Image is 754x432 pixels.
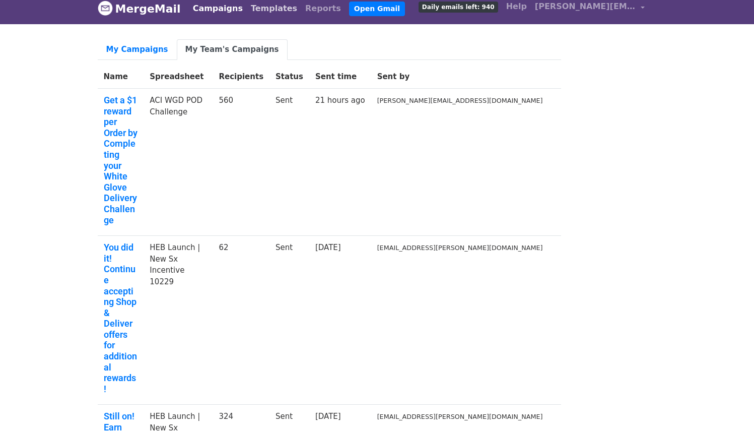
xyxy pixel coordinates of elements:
span: [PERSON_NAME][EMAIL_ADDRESS][DOMAIN_NAME] [535,1,636,13]
td: ACI WGD POD Challenge [144,89,213,236]
td: 560 [213,89,269,236]
small: [PERSON_NAME][EMAIL_ADDRESS][DOMAIN_NAME] [377,97,543,104]
small: [EMAIL_ADDRESS][PERSON_NAME][DOMAIN_NAME] [377,413,543,420]
th: Sent by [371,65,549,89]
td: Sent [269,236,309,405]
a: [DATE] [315,243,341,252]
small: [EMAIL_ADDRESS][PERSON_NAME][DOMAIN_NAME] [377,244,543,252]
th: Name [98,65,144,89]
th: Status [269,65,309,89]
iframe: Chat Widget [704,384,754,432]
a: You did it! Continue accepting Shop & Deliver offers for additional rewards! [104,242,138,394]
td: HEB Launch | New Sx Incentive 10229 [144,236,213,405]
a: My Team's Campaigns [177,39,288,60]
a: Open Gmail [349,2,405,16]
a: 21 hours ago [315,96,365,105]
td: 62 [213,236,269,405]
a: Get a $1 reward per Order by Completing your White Glove Delivery Challenge [104,95,138,225]
img: MergeMail logo [98,1,113,16]
a: [DATE] [315,412,341,421]
a: My Campaigns [98,39,177,60]
span: Daily emails left: 940 [419,2,498,13]
th: Recipients [213,65,269,89]
td: Sent [269,89,309,236]
th: Spreadsheet [144,65,213,89]
th: Sent time [309,65,371,89]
